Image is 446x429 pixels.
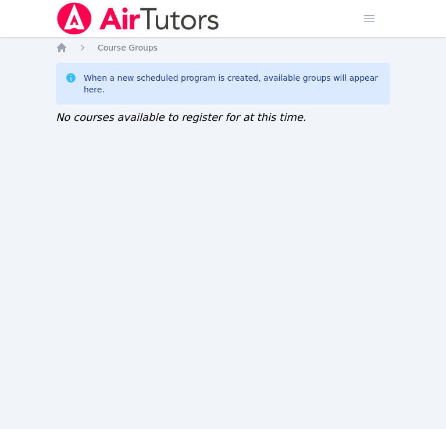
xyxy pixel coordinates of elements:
[98,42,158,53] a: Course Groups
[56,111,306,123] span: No courses available to register for at this time.
[56,2,220,35] img: Air Tutors
[84,72,381,95] div: When a new scheduled program is created, available groups will appear here.
[98,43,158,52] span: Course Groups
[56,42,390,53] nav: Breadcrumb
